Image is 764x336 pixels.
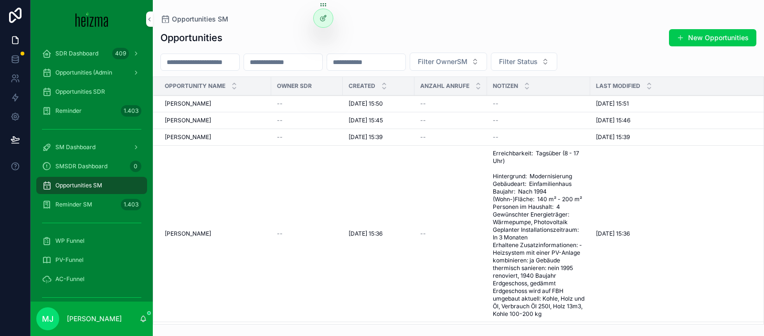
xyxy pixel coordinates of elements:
button: Select Button [491,53,557,71]
a: Reminder SM1.403 [36,196,147,213]
a: -- [277,230,337,238]
span: -- [493,100,499,108]
a: [DATE] 15:50 [349,100,409,108]
span: Reminder SM [55,201,92,208]
span: Opportunities SM [172,14,228,24]
span: Opportunities SM [55,182,102,189]
a: Opportunities SM [160,14,228,24]
span: -- [277,117,283,124]
h1: Opportunities [160,31,223,44]
a: SM Dashboard [36,139,147,156]
span: Anzahl Anrufe [420,82,469,90]
span: SDR Dashboard [55,50,98,57]
a: [PERSON_NAME] [165,133,265,141]
span: [DATE] 15:39 [349,133,382,141]
span: -- [277,133,283,141]
span: [DATE] 15:39 [596,133,630,141]
span: [DATE] 15:51 [596,100,629,108]
a: [DATE] 15:36 [349,230,409,238]
span: Filter OwnerSM [418,57,467,66]
span: -- [493,117,499,124]
span: [PERSON_NAME] [165,230,211,238]
a: PV-Funnel [36,251,147,269]
a: Erreichbarkeit: Tagsüber (8 - 17 Uhr) Hintergrund: Modernisierung Gebäudeart: Einfamilienhaus Bau... [493,150,584,318]
a: -- [277,117,337,124]
a: -- [493,117,584,124]
span: WP Funnel [55,237,85,245]
a: [DATE] 15:39 [349,133,409,141]
span: [PERSON_NAME] [165,133,211,141]
a: SDR Dashboard409 [36,45,147,62]
a: -- [420,230,481,238]
span: -- [493,133,499,141]
div: scrollable content [31,38,153,302]
span: [DATE] 15:50 [349,100,383,108]
a: Opportunities SDR [36,83,147,100]
span: [PERSON_NAME] [165,100,211,108]
span: MJ [42,313,53,325]
a: [PERSON_NAME] [165,230,265,238]
span: -- [277,100,283,108]
span: AC-Funnel [55,275,85,283]
a: [DATE] 15:45 [349,117,409,124]
a: -- [493,100,584,108]
span: -- [420,230,426,238]
a: SMSDR Dashboard0 [36,158,147,175]
span: Reminder [55,107,82,115]
span: PV-Funnel [55,256,84,264]
a: -- [420,100,481,108]
span: -- [420,117,426,124]
span: -- [277,230,283,238]
div: 409 [112,48,129,59]
span: [DATE] 15:46 [596,117,630,124]
span: Opportunities (Admin [55,69,112,76]
a: -- [493,133,584,141]
button: New Opportunities [669,29,756,46]
span: Last Modified [596,82,640,90]
a: Opportunities (Admin [36,64,147,81]
span: [DATE] 15:45 [349,117,383,124]
a: [PERSON_NAME] [165,100,265,108]
a: Reminder1.403 [36,102,147,119]
a: AC-Funnel [36,271,147,288]
span: SMSDR Dashboard [55,163,107,170]
a: -- [420,117,481,124]
span: SM Dashboard [55,143,95,151]
div: 1.403 [121,105,141,117]
a: [PERSON_NAME] [165,117,265,124]
span: Created [349,82,375,90]
span: Owner SDR [277,82,312,90]
span: [PERSON_NAME] [165,117,211,124]
p: [PERSON_NAME] [67,314,122,324]
span: Opportunities SDR [55,88,105,96]
span: Filter Status [499,57,538,66]
span: -- [420,133,426,141]
img: App logo [75,11,108,27]
div: 0 [130,161,141,172]
a: -- [277,133,337,141]
a: WP Funnel [36,232,147,249]
span: [DATE] 15:36 [596,230,630,238]
span: Notizen [493,82,518,90]
span: [DATE] 15:36 [349,230,382,238]
button: Select Button [410,53,487,71]
a: -- [277,100,337,108]
a: Opportunities SM [36,177,147,194]
a: -- [420,133,481,141]
span: Opportunity Name [165,82,225,90]
span: -- [420,100,426,108]
div: 1.403 [121,199,141,210]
